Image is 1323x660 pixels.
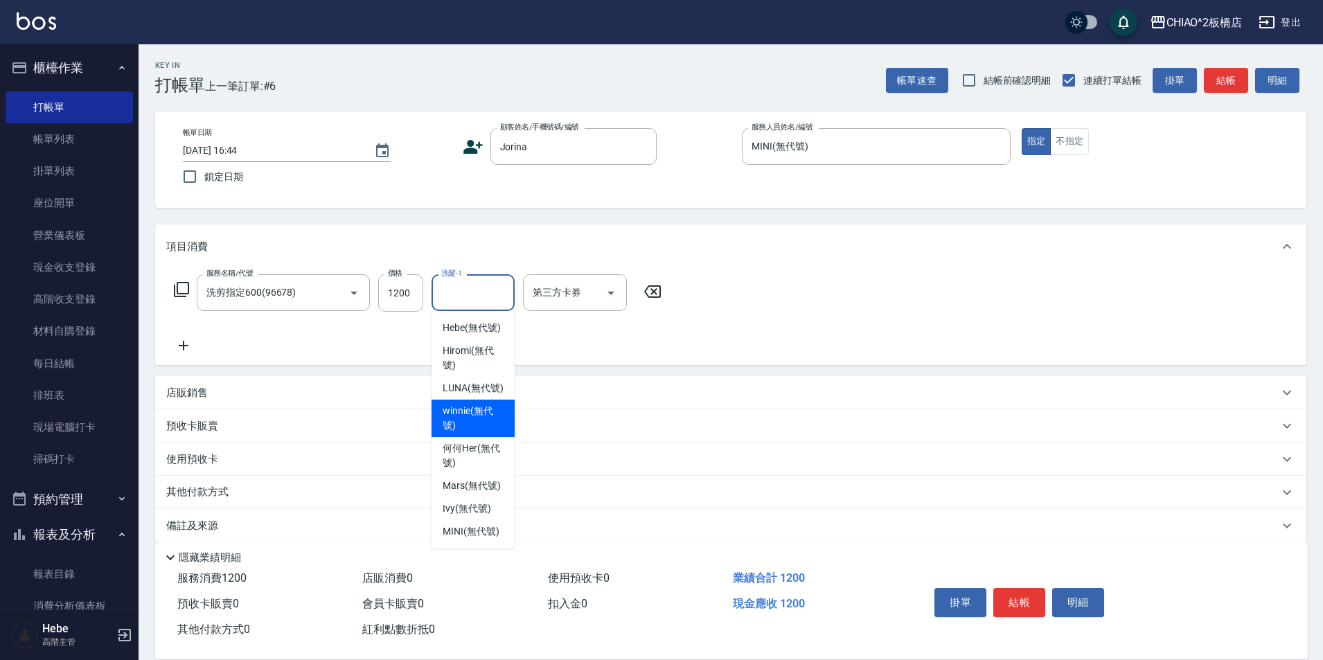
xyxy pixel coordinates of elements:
[155,75,205,95] h3: 打帳單
[6,517,133,553] button: 報表及分析
[6,50,133,86] button: 櫃檯作業
[6,481,133,517] button: 預約管理
[17,12,56,30] img: Logo
[166,419,218,434] p: 預收卡販賣
[155,409,1306,443] div: 預收卡販賣
[443,479,501,493] span: Mars (無代號)
[1110,8,1137,36] button: save
[6,315,133,347] a: 材料自購登錄
[548,571,610,585] span: 使用預收卡 0
[166,452,218,467] p: 使用預收卡
[177,571,247,585] span: 服務消費 1200
[6,590,133,622] a: 消費分析儀表板
[166,240,208,254] p: 項目消費
[443,321,501,335] span: Hebe (無代號)
[388,268,402,278] label: 價格
[6,558,133,590] a: 報表目錄
[155,476,1306,509] div: 其他付款方式
[179,551,241,565] p: 隱藏業績明細
[6,155,133,187] a: 掛單列表
[206,268,253,278] label: 服務名稱/代號
[6,251,133,283] a: 現金收支登錄
[600,282,622,304] button: Open
[42,636,113,648] p: 高階主管
[343,282,365,304] button: Open
[1052,588,1104,617] button: 明細
[6,348,133,380] a: 每日結帳
[155,509,1306,542] div: 備註及來源
[166,386,208,400] p: 店販銷售
[886,68,948,93] button: 帳單速查
[177,597,239,610] span: 預收卡販賣 0
[443,441,504,470] span: 何何Her (無代號)
[984,73,1051,88] span: 結帳前確認明細
[6,220,133,251] a: 營業儀表板
[6,123,133,155] a: 帳單列表
[1153,68,1197,93] button: 掛單
[500,122,579,132] label: 顧客姓名/手機號碼/編號
[1166,14,1243,31] div: CHIAO^2板橋店
[177,623,250,636] span: 其他付款方式 0
[6,443,133,475] a: 掃碼打卡
[1083,73,1142,88] span: 連續打單結帳
[204,170,243,184] span: 鎖定日期
[362,597,424,610] span: 會員卡販賣 0
[6,91,133,123] a: 打帳單
[1144,8,1248,37] button: CHIAO^2板橋店
[11,621,39,649] img: Person
[6,187,133,219] a: 座位開單
[166,519,218,533] p: 備註及來源
[6,283,133,315] a: 高階收支登錄
[205,78,276,95] span: 上一筆訂單:#6
[1022,128,1051,155] button: 指定
[155,376,1306,409] div: 店販銷售
[443,344,504,373] span: Hiromi (無代號)
[42,622,113,636] h5: Hebe
[166,485,236,500] p: 其他付款方式
[934,588,986,617] button: 掛單
[443,381,504,395] span: LUNA (無代號)
[362,623,435,636] span: 紅利點數折抵 0
[752,122,813,132] label: 服務人員姓名/編號
[733,597,805,610] span: 現金應收 1200
[1050,128,1089,155] button: 不指定
[366,134,399,168] button: Choose date, selected date is 2025-09-05
[155,443,1306,476] div: 使用預收卡
[155,61,205,70] h2: Key In
[443,501,491,516] span: Ivy (無代號)
[733,571,805,585] span: 業績合計 1200
[1253,10,1306,35] button: 登出
[183,127,212,138] label: 帳單日期
[443,404,504,433] span: winnie (無代號)
[443,524,499,539] span: MINI (無代號)
[6,380,133,411] a: 排班表
[548,597,587,610] span: 扣入金 0
[1255,68,1299,93] button: 明細
[993,588,1045,617] button: 結帳
[362,571,413,585] span: 店販消費 0
[1204,68,1248,93] button: 結帳
[155,224,1306,269] div: 項目消費
[6,411,133,443] a: 現場電腦打卡
[441,268,462,278] label: 洗髮-1
[183,139,360,162] input: YYYY/MM/DD hh:mm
